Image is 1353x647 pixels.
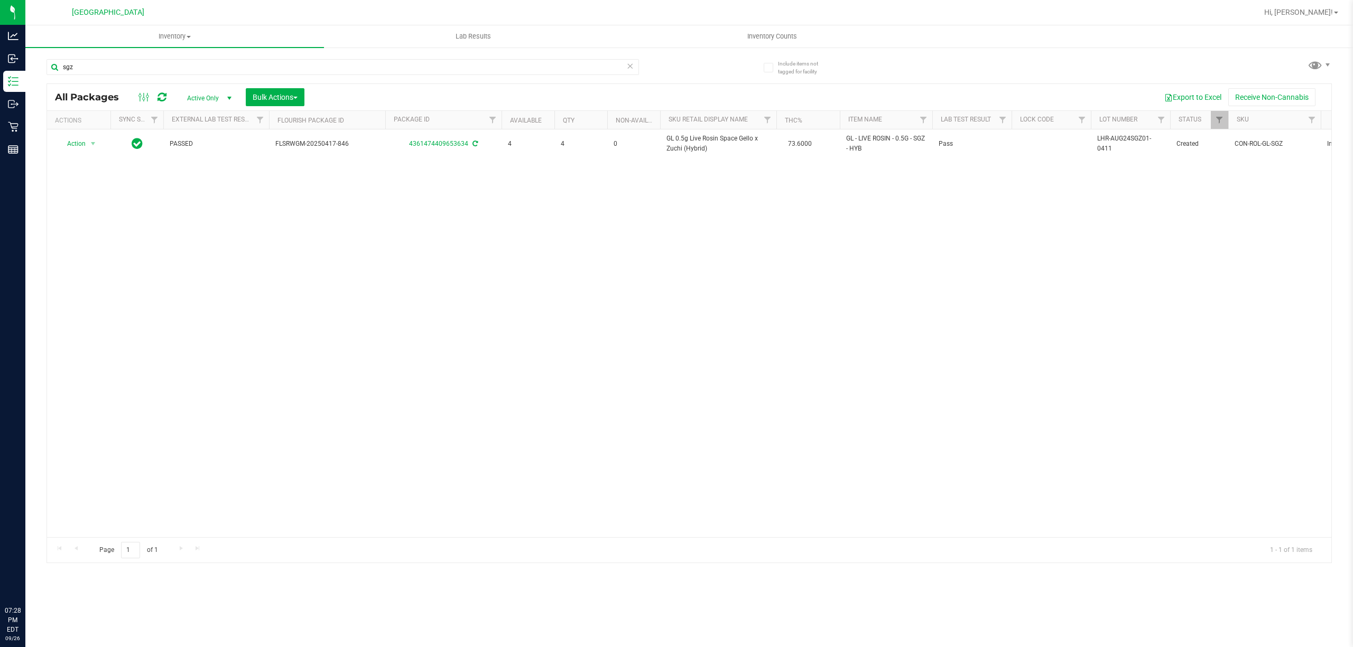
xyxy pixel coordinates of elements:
[848,116,882,123] a: Item Name
[1264,8,1333,16] span: Hi, [PERSON_NAME]!
[941,116,991,123] a: Lab Test Result
[1228,88,1315,106] button: Receive Non-Cannabis
[146,111,163,129] a: Filter
[8,144,18,155] inline-svg: Reports
[1262,542,1321,558] span: 1 - 1 of 1 items
[277,117,344,124] a: Flourish Package ID
[1073,111,1091,129] a: Filter
[1097,134,1164,154] span: LHR-AUG24SGZ01-0411
[733,32,811,41] span: Inventory Counts
[275,139,379,149] span: FLSRWGM-20250417-846
[666,134,770,154] span: GL 0.5g Live Rosin Space Gello x Zuchi (Hybrid)
[626,59,634,73] span: Clear
[11,562,42,594] iframe: Resource center
[8,76,18,87] inline-svg: Inventory
[778,60,831,76] span: Include items not tagged for facility
[8,99,18,109] inline-svg: Outbound
[55,91,129,103] span: All Packages
[759,111,776,129] a: Filter
[87,136,100,151] span: select
[119,116,160,123] a: Sync Status
[508,139,548,149] span: 4
[170,139,263,149] span: PASSED
[409,140,468,147] a: 4361474409653634
[90,542,166,558] span: Page of 1
[132,136,143,151] span: In Sync
[8,53,18,64] inline-svg: Inbound
[846,134,926,154] span: GL - LIVE ROSIN - 0.5G - SGZ - HYB
[5,606,21,634] p: 07:28 PM EDT
[121,542,140,558] input: 1
[623,25,921,48] a: Inventory Counts
[5,634,21,642] p: 09/26
[616,117,663,124] a: Non-Available
[563,117,574,124] a: Qty
[246,88,304,106] button: Bulk Actions
[484,111,502,129] a: Filter
[510,117,542,124] a: Available
[785,117,802,124] a: THC%
[1237,116,1249,123] a: SKU
[1020,116,1054,123] a: Lock Code
[172,116,255,123] a: External Lab Test Result
[1303,111,1321,129] a: Filter
[669,116,748,123] a: Sku Retail Display Name
[31,561,44,574] iframe: Resource center unread badge
[47,59,639,75] input: Search Package ID, Item Name, SKU, Lot or Part Number...
[994,111,1012,129] a: Filter
[58,136,86,151] span: Action
[1176,139,1222,149] span: Created
[1099,116,1137,123] a: Lot Number
[614,139,654,149] span: 0
[8,31,18,41] inline-svg: Analytics
[1153,111,1170,129] a: Filter
[939,139,1005,149] span: Pass
[783,136,817,152] span: 73.6000
[915,111,932,129] a: Filter
[72,8,144,17] span: [GEOGRAPHIC_DATA]
[8,121,18,132] inline-svg: Retail
[561,139,601,149] span: 4
[324,25,623,48] a: Lab Results
[394,116,430,123] a: Package ID
[1179,116,1201,123] a: Status
[441,32,505,41] span: Lab Results
[252,111,269,129] a: Filter
[25,25,324,48] a: Inventory
[253,93,298,101] span: Bulk Actions
[1157,88,1228,106] button: Export to Excel
[471,140,478,147] span: Sync from Compliance System
[1235,139,1314,149] span: CON-ROL-GL-SGZ
[1211,111,1228,129] a: Filter
[55,117,106,124] div: Actions
[25,32,324,41] span: Inventory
